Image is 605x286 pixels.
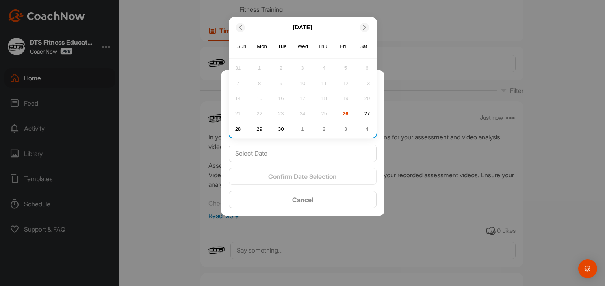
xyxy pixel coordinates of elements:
div: Choose Monday, September 29th, 2025 [254,123,265,135]
div: Not available Monday, September 15th, 2025 [254,93,265,104]
div: Not available Wednesday, September 17th, 2025 [297,93,308,104]
div: Mon [257,42,267,52]
div: Choose Sunday, September 28th, 2025 [232,123,244,135]
div: Wed [297,42,308,52]
input: Select Date [229,145,377,162]
div: Choose Saturday, September 27th, 2025 [361,108,373,120]
div: Sat [358,42,368,52]
div: Open Intercom Messenger [578,259,597,278]
div: Not available Saturday, September 13th, 2025 [361,78,373,89]
div: Not available Monday, September 8th, 2025 [254,78,265,89]
div: Not available Friday, September 12th, 2025 [340,78,351,89]
div: Not available Wednesday, September 3rd, 2025 [297,62,308,74]
div: Not available Sunday, September 21st, 2025 [232,108,244,120]
p: [DATE] [293,23,312,32]
div: Not available Tuesday, September 23rd, 2025 [275,108,287,120]
div: Not available Thursday, September 18th, 2025 [318,93,330,104]
div: Not available Tuesday, September 16th, 2025 [275,93,287,104]
div: Choose Thursday, October 2nd, 2025 [318,123,330,135]
div: Not available Thursday, September 4th, 2025 [318,62,330,74]
div: Not available Wednesday, September 24th, 2025 [297,108,308,120]
div: Not available Monday, September 1st, 2025 [254,62,265,74]
div: Not available Friday, September 19th, 2025 [340,93,351,104]
div: Not available Monday, September 22nd, 2025 [254,108,265,120]
div: Not available Sunday, September 7th, 2025 [232,78,244,89]
button: Cancel [229,191,377,208]
div: Not available Sunday, September 14th, 2025 [232,93,244,104]
div: Thu [318,42,328,52]
div: Choose Friday, October 3rd, 2025 [340,123,351,135]
div: Not available Thursday, September 25th, 2025 [318,108,330,120]
div: Choose Tuesday, September 30th, 2025 [275,123,287,135]
div: Fri [338,42,348,52]
button: Confirm Date Selection [229,168,377,185]
div: Not available Wednesday, September 10th, 2025 [297,78,308,89]
div: Not available Saturday, September 6th, 2025 [361,62,373,74]
div: Choose Saturday, October 4th, 2025 [361,123,373,135]
div: Sun [237,42,247,52]
div: Tue [277,42,288,52]
div: Choose Wednesday, October 1st, 2025 [297,123,308,135]
span: Cancel [292,196,313,204]
div: Not available Sunday, August 31st, 2025 [232,62,244,74]
div: Not available Friday, September 26th, 2025 [340,108,351,120]
div: Not available Saturday, September 20th, 2025 [361,93,373,104]
div: Not available Friday, September 5th, 2025 [340,62,351,74]
div: Not available Thursday, September 11th, 2025 [318,78,330,89]
div: Not available Tuesday, September 9th, 2025 [275,78,287,89]
span: Confirm Date Selection [268,173,337,180]
div: Not available Tuesday, September 2nd, 2025 [275,62,287,74]
div: month 2025-09 [231,61,374,136]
